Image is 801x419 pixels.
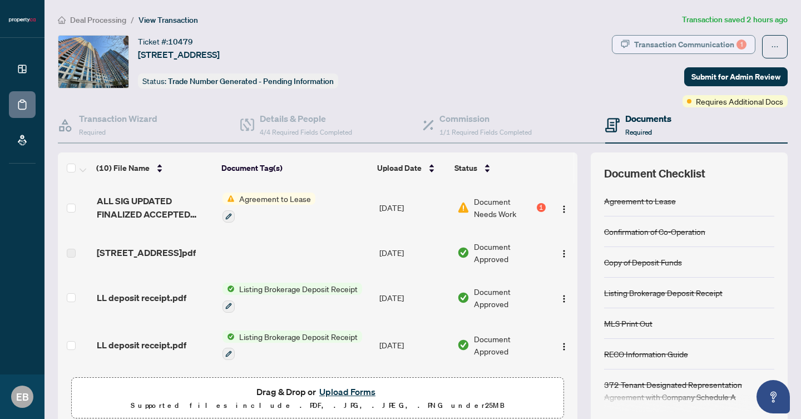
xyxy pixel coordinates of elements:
span: View Transaction [139,15,198,25]
span: Required [79,128,106,136]
span: Agreement to Lease [235,193,315,205]
button: Status IconListing Brokerage Deposit Receipt [222,331,362,361]
div: MLS Print Out [604,317,652,329]
span: EB [16,389,29,405]
button: Logo [555,199,573,216]
span: Document Needs Work [474,195,535,220]
img: Status Icon [222,331,235,343]
span: [STREET_ADDRESS]pdf [97,246,196,259]
h4: Documents [625,112,671,125]
img: Status Icon [222,283,235,295]
span: ALL SIG UPDATED FINALIZED ACCEPTED OFFER.pdf [97,194,214,221]
span: [STREET_ADDRESS] [138,48,220,61]
td: [DATE] [375,274,453,322]
img: Document Status [457,247,469,259]
div: Listing Brokerage Deposit Receipt [604,287,723,299]
img: logo [9,17,36,23]
img: Document Status [457,339,469,351]
h4: Commission [439,112,532,125]
p: Supported files include .PDF, .JPG, .JPEG, .PNG under 25 MB [78,399,557,412]
button: Submit for Admin Review [684,67,788,86]
span: Document Approved [474,333,546,357]
span: ellipsis [771,43,779,51]
button: Open asap [756,380,790,413]
button: Logo [555,289,573,307]
div: 372 Tenant Designated Representation Agreement with Company Schedule A [604,378,774,403]
span: home [58,16,66,24]
button: Status IconListing Brokerage Deposit Receipt [222,283,362,313]
span: Drag & Drop orUpload FormsSupported files include .PDF, .JPG, .JPEG, .PNG under25MB [72,378,563,419]
span: 4/4 Required Fields Completed [260,128,352,136]
span: Upload Date [377,162,422,174]
div: 1 [537,203,546,212]
span: (10) File Name [96,162,150,174]
td: [DATE] [375,231,453,274]
th: Status [450,152,547,184]
span: Document Checklist [604,166,705,181]
img: Logo [560,342,568,351]
span: 10479 [168,37,193,47]
span: Document Approved [474,285,546,310]
img: Logo [560,205,568,214]
th: Document Tag(s) [217,152,373,184]
button: Logo [555,244,573,262]
td: [DATE] [375,322,453,369]
span: LL deposit receipt.pdf [97,291,186,304]
span: Submit for Admin Review [691,68,780,86]
h4: Transaction Wizard [79,112,157,125]
div: Copy of Deposit Funds [604,256,682,268]
li: / [131,13,134,26]
span: Drag & Drop or [256,385,379,399]
button: Logo [555,336,573,354]
span: Required [625,128,652,136]
img: Status Icon [222,193,235,205]
span: Trade Number Generated - Pending Information [168,76,334,86]
div: Status: [138,73,338,88]
span: Requires Additional Docs [696,95,783,107]
span: Listing Brokerage Deposit Receipt [235,283,362,295]
button: Status IconAgreement to Lease [222,193,315,223]
td: [DATE] [375,369,453,417]
th: Upload Date [373,152,450,184]
div: 1 [736,40,746,50]
td: [DATE] [375,184,453,231]
img: IMG-W12351952_1.jpg [58,36,128,88]
button: Upload Forms [316,385,379,399]
img: Logo [560,249,568,258]
article: Transaction saved 2 hours ago [682,13,788,26]
div: Agreement to Lease [604,195,676,207]
img: Logo [560,294,568,303]
span: 1/1 Required Fields Completed [439,128,532,136]
div: Ticket #: [138,35,193,48]
span: Deal Processing [70,15,126,25]
div: Transaction Communication [634,36,746,53]
img: Document Status [457,292,469,304]
button: Transaction Communication1 [612,35,755,54]
th: (10) File Name [92,152,217,184]
div: RECO Information Guide [604,348,688,360]
span: LL deposit receipt.pdf [97,338,186,352]
img: Document Status [457,201,469,214]
span: Document Approved [474,240,546,265]
div: Confirmation of Co-Operation [604,225,705,238]
span: Status [454,162,477,174]
span: Listing Brokerage Deposit Receipt [235,331,362,343]
h4: Details & People [260,112,352,125]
